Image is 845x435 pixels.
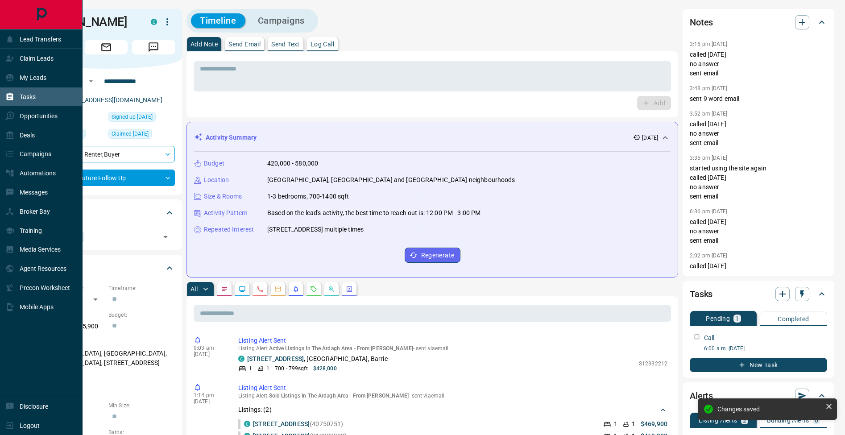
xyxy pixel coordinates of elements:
[311,41,334,47] p: Log Call
[37,346,175,370] p: [GEOGRAPHIC_DATA], [GEOGRAPHIC_DATA], [GEOGRAPHIC_DATA], [STREET_ADDRESS]
[239,286,246,293] svg: Lead Browsing Activity
[247,355,304,362] a: [STREET_ADDRESS]
[37,146,175,162] div: Renter , Buyer
[310,286,317,293] svg: Requests
[37,202,175,224] div: Tags
[37,375,175,383] p: Motivation:
[244,421,250,427] div: condos.ca
[690,208,728,215] p: 6:36 pm [DATE]
[313,365,337,373] p: $428,000
[717,406,822,413] div: Changes saved
[37,257,175,279] div: Criteria
[706,315,730,322] p: Pending
[112,129,149,138] span: Claimed [DATE]
[690,283,827,305] div: Tasks
[37,338,175,346] p: Areas Searched:
[690,261,827,299] p: called [DATE] no answer hasn't opened any alerts since we first spoke marking email as bogus
[690,164,827,201] p: started using the site again called [DATE] no answer sent email
[194,129,671,146] div: Activity Summary[DATE]
[247,354,388,364] p: , [GEOGRAPHIC_DATA], Barrie
[85,40,128,54] span: Email
[238,393,667,399] p: Listing Alert : - sent via email
[346,286,353,293] svg: Agent Actions
[108,112,175,124] div: Sat Dec 19 2020
[690,41,728,47] p: 3:15 pm [DATE]
[191,41,218,47] p: Add Note
[690,253,728,259] p: 2:02 pm [DATE]
[132,40,175,54] span: Message
[194,345,225,351] p: 9:03 am
[632,419,635,429] p: 1
[639,360,667,368] p: S12332212
[62,96,162,104] a: [EMAIL_ADDRESS][DOMAIN_NAME]
[690,50,827,78] p: called [DATE] no answer sent email
[735,315,739,322] p: 1
[257,286,264,293] svg: Calls
[159,231,172,243] button: Open
[641,419,667,429] p: $469,900
[690,217,827,245] p: called [DATE] no answer sent email
[405,248,460,263] button: Regenerate
[204,175,229,185] p: Location
[704,344,827,352] p: 6:00 a.m. [DATE]
[778,316,809,322] p: Completed
[204,192,242,201] p: Size & Rooms
[690,287,712,301] h2: Tasks
[37,15,137,29] h1: [PERSON_NAME]
[328,286,335,293] svg: Opportunities
[690,155,728,161] p: 3:35 pm [DATE]
[267,175,515,185] p: [GEOGRAPHIC_DATA], [GEOGRAPHIC_DATA] and [GEOGRAPHIC_DATA] neighbourhoods
[614,419,617,429] p: 1
[642,134,658,142] p: [DATE]
[204,225,254,234] p: Repeated Interest
[267,159,318,168] p: 420,000 - 580,000
[108,129,175,141] div: Tue Mar 21 2023
[206,133,257,142] p: Activity Summary
[238,345,667,352] p: Listing Alert : - sent via email
[267,208,480,218] p: Based on the lead's activity, the best time to reach out is: 12:00 PM - 3:00 PM
[267,192,349,201] p: 1-3 bedrooms, 700-1400 sqft
[690,12,827,33] div: Notes
[238,383,667,393] p: Listing Alert Sent
[108,402,175,410] p: Min Size:
[269,393,409,399] span: Sold Listings In The Ardagh Area - From [PERSON_NAME]
[274,286,282,293] svg: Emails
[204,159,224,168] p: Budget
[253,419,343,429] p: (40750751)
[690,85,728,91] p: 3:48 pm [DATE]
[194,392,225,398] p: 1:14 pm
[112,112,153,121] span: Signed up [DATE]
[204,208,248,218] p: Activity Pattern
[238,336,667,345] p: Listing Alert Sent
[271,41,300,47] p: Send Text
[690,15,713,29] h2: Notes
[249,13,314,28] button: Campaigns
[238,402,667,418] div: Listings: (2)
[194,398,225,405] p: [DATE]
[238,405,272,414] p: Listings: ( 2 )
[249,365,252,373] p: 1
[108,284,175,292] p: Timeframe:
[228,41,261,47] p: Send Email
[108,311,175,319] p: Budget:
[221,286,228,293] svg: Notes
[267,225,364,234] p: [STREET_ADDRESS] multiple times
[191,13,245,28] button: Timeline
[690,111,728,117] p: 3:52 pm [DATE]
[704,333,715,343] p: Call
[194,351,225,357] p: [DATE]
[37,170,175,186] div: Future Follow Up
[191,286,198,292] p: All
[690,94,827,104] p: sent 9 word email
[151,19,157,25] div: condos.ca
[269,345,413,352] span: Active Listings In The Ardagh Area - From [PERSON_NAME]
[292,286,299,293] svg: Listing Alerts
[266,365,269,373] p: 1
[690,120,827,148] p: called [DATE] no answer sent email
[86,76,96,87] button: Open
[253,420,310,427] a: [STREET_ADDRESS]
[690,389,713,403] h2: Alerts
[690,385,827,406] div: Alerts
[690,358,827,372] button: New Task
[238,356,244,362] div: condos.ca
